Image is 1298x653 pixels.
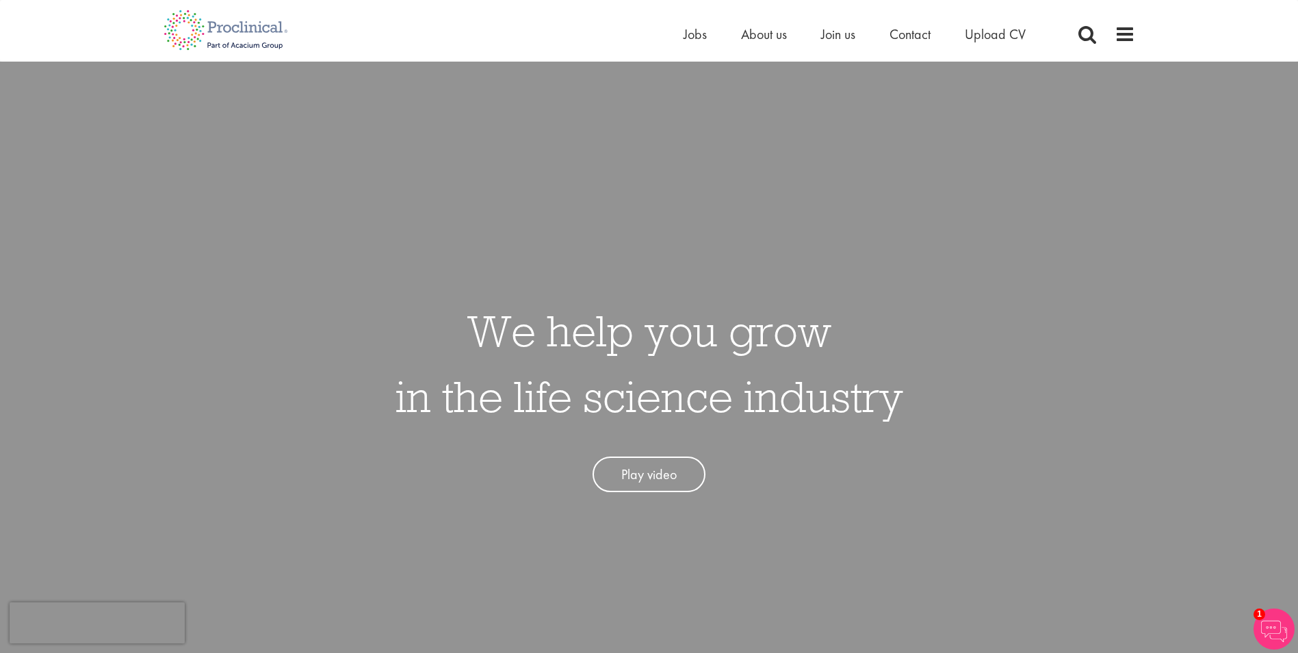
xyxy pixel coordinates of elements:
a: Play video [593,457,705,493]
a: About us [741,25,787,43]
a: Join us [821,25,855,43]
a: Upload CV [965,25,1026,43]
h1: We help you grow in the life science industry [395,298,903,429]
img: Chatbot [1254,609,1295,650]
span: 1 [1254,609,1265,620]
a: Jobs [684,25,707,43]
a: Contact [890,25,931,43]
